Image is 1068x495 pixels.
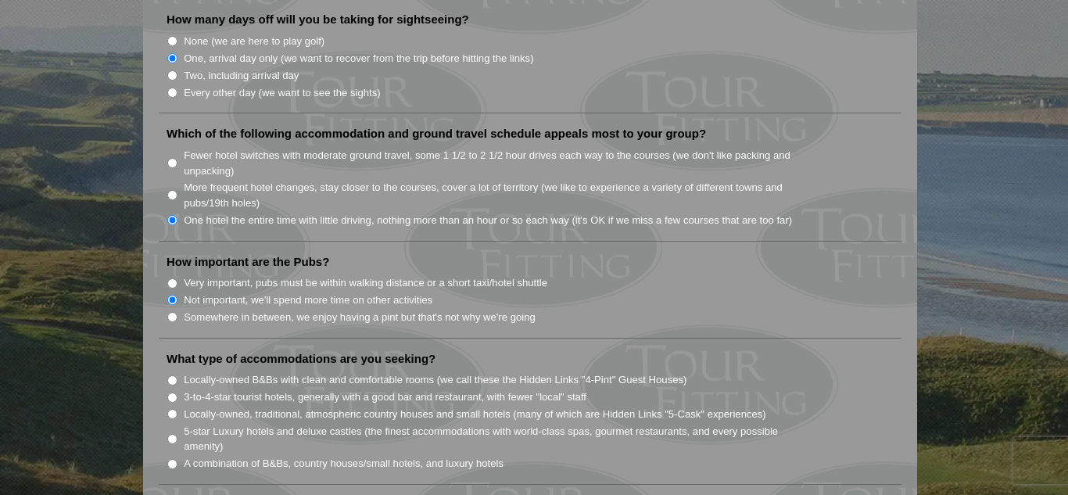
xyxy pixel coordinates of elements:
[184,389,586,405] label: 3-to-4-star tourist hotels, generally with a good bar and restaurant, with fewer "local" staff
[184,148,812,178] label: Fewer hotel switches with moderate ground travel, some 1 1/2 to 2 1/2 hour drives each way to the...
[184,180,812,210] label: More frequent hotel changes, stay closer to the courses, cover a lot of territory (we like to exp...
[184,68,299,84] label: Two, including arrival day
[167,351,435,367] label: What type of accommodations are you seeking?
[184,34,324,49] label: None (we are here to play golf)
[184,213,792,228] label: One hotel the entire time with little driving, nothing more than an hour or so each way (it’s OK ...
[167,126,706,142] label: Which of the following accommodation and ground travel schedule appeals most to your group?
[184,85,380,101] label: Every other day (we want to see the sights)
[184,310,536,325] label: Somewhere in between, we enjoy having a pint but that's not why we're going
[167,254,329,270] label: How important are the Pubs?
[184,292,432,308] label: Not important, we'll spend more time on other activities
[184,275,547,291] label: Very important, pubs must be within walking distance or a short taxi/hotel shuttle
[184,424,812,454] label: 5-star Luxury hotels and deluxe castles (the finest accommodations with world-class spas, gourmet...
[184,51,533,66] label: One, arrival day only (we want to recover from the trip before hitting the links)
[167,12,469,27] label: How many days off will you be taking for sightseeing?
[184,407,766,422] label: Locally-owned, traditional, atmospheric country houses and small hotels (many of which are Hidden...
[184,456,504,472] label: A combination of B&Bs, country houses/small hotels, and luxury hotels
[184,372,686,388] label: Locally-owned B&Bs with clean and comfortable rooms (we call these the Hidden Links "4-Pint" Gues...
